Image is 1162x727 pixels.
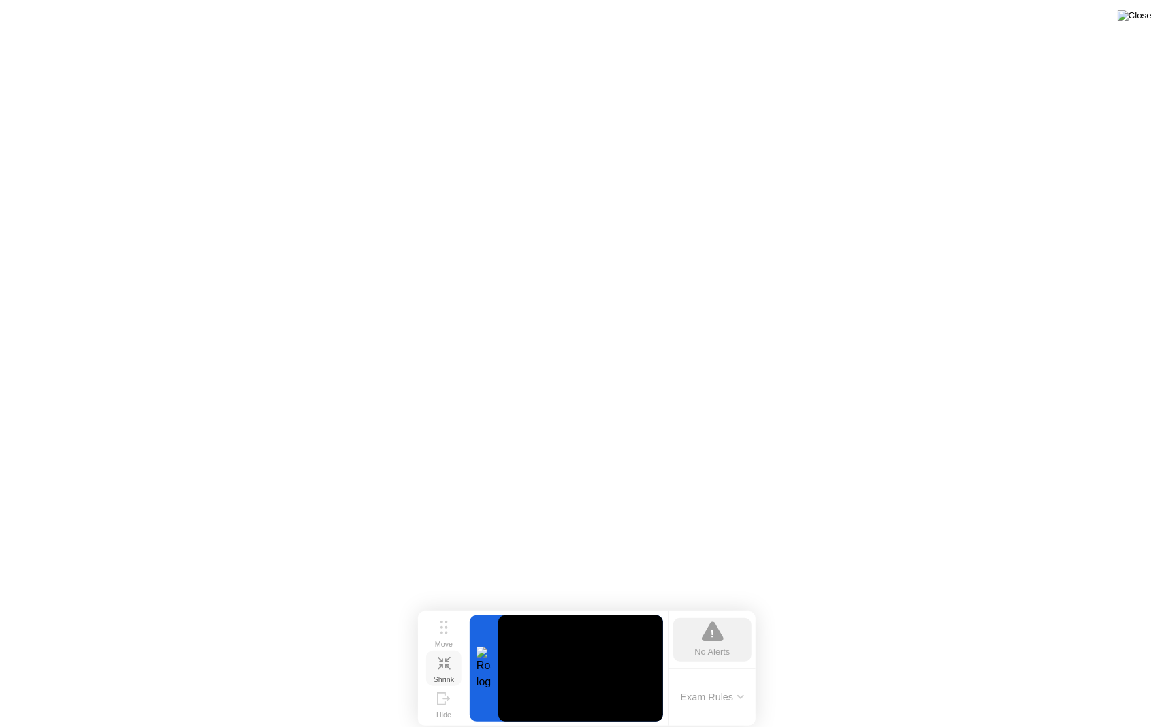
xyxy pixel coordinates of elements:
button: Exam Rules [677,691,749,703]
button: Move [426,615,462,651]
button: Hide [426,686,462,722]
div: Shrink [434,675,454,683]
img: Close [1118,10,1152,21]
div: Move [435,640,453,648]
div: Hide [436,711,451,719]
div: No Alerts [695,645,730,658]
button: Shrink [426,651,462,686]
